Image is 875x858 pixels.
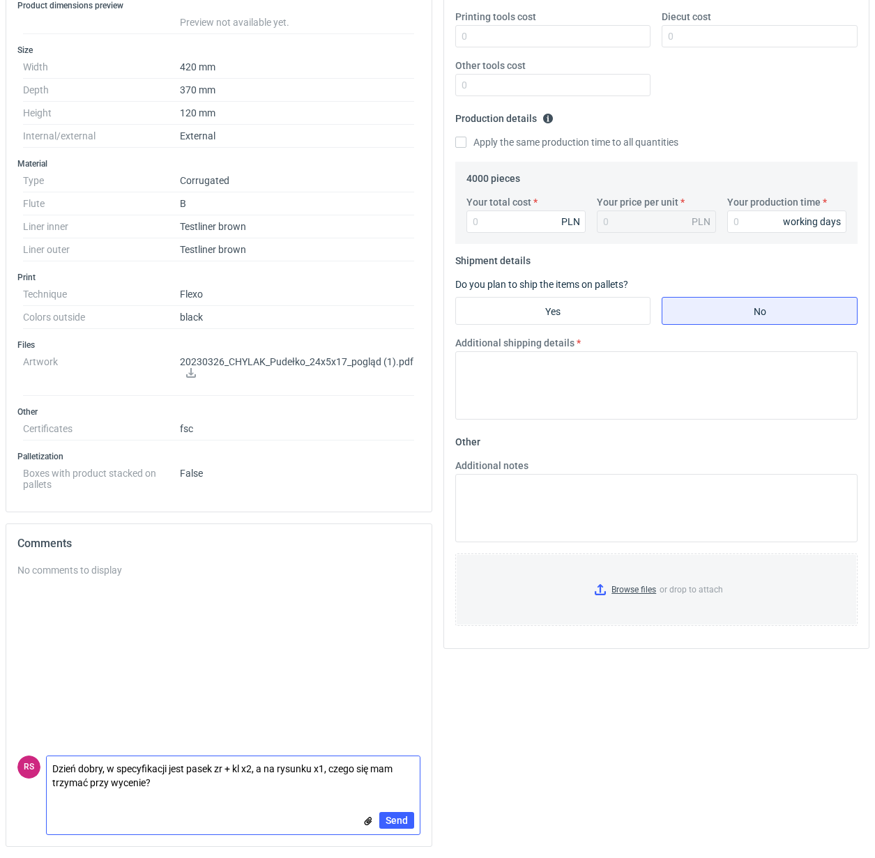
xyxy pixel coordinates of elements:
dd: Testliner brown [180,238,415,261]
button: Send [379,812,414,829]
input: 0 [662,25,858,47]
input: 0 [466,210,586,233]
label: Diecut cost [662,10,711,24]
dt: Flute [23,192,180,215]
label: or drop to attach [456,554,858,625]
label: Apply the same production time to all quantities [455,135,678,149]
figcaption: RS [17,756,40,779]
dt: Width [23,56,180,79]
div: PLN [561,215,580,229]
textarea: Dzień dobry, w specyfikacji jest pasek zr + kl x2, a na rysunku x1, czego się mam trzymać przy wy... [47,756,420,795]
dt: Internal/external [23,125,180,148]
dt: Colors outside [23,306,180,329]
dd: External [180,125,415,148]
h3: Palletization [17,451,420,462]
dt: Type [23,169,180,192]
dd: B [180,192,415,215]
dt: Boxes with product stacked on pallets [23,462,180,490]
dt: Certificates [23,417,180,441]
dt: Liner inner [23,215,180,238]
dd: 420 mm [180,56,415,79]
dt: Technique [23,283,180,306]
dt: Depth [23,79,180,102]
label: Your production time [727,195,821,209]
label: Other tools cost [455,59,526,72]
label: Additional shipping details [455,336,575,350]
dd: fsc [180,417,415,441]
dt: Liner outer [23,238,180,261]
h3: Print [17,272,420,283]
dd: 370 mm [180,79,415,102]
label: No [662,297,858,325]
dd: Corrugated [180,169,415,192]
span: Preview not available yet. [180,17,289,28]
dt: Height [23,102,180,125]
label: Additional notes [455,459,528,473]
span: Send [386,815,408,825]
p: 20230326_CHYLAK_Pudełko_24x5x17_pogląd (1).pdf [180,356,415,380]
label: Your price per unit [597,195,678,209]
label: Do you plan to ship the items on pallets? [455,279,628,290]
dd: Testliner brown [180,215,415,238]
div: No comments to display [17,563,420,577]
h3: Material [17,158,420,169]
dt: Artwork [23,351,180,396]
input: 0 [727,210,846,233]
h3: Size [17,45,420,56]
input: 0 [455,25,651,47]
div: working days [783,215,841,229]
div: Rafał Stani [17,756,40,779]
label: Printing tools cost [455,10,536,24]
dd: False [180,462,415,490]
dd: black [180,306,415,329]
h3: Other [17,406,420,417]
legend: Shipment details [455,250,531,266]
h3: Files [17,339,420,351]
label: Your total cost [466,195,531,209]
legend: Production details [455,107,554,124]
legend: Other [455,431,480,447]
label: Yes [455,297,651,325]
dd: 120 mm [180,102,415,125]
h2: Comments [17,535,420,552]
legend: 4000 pieces [466,167,520,184]
dd: Flexo [180,283,415,306]
input: 0 [455,74,651,96]
div: PLN [692,215,710,229]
